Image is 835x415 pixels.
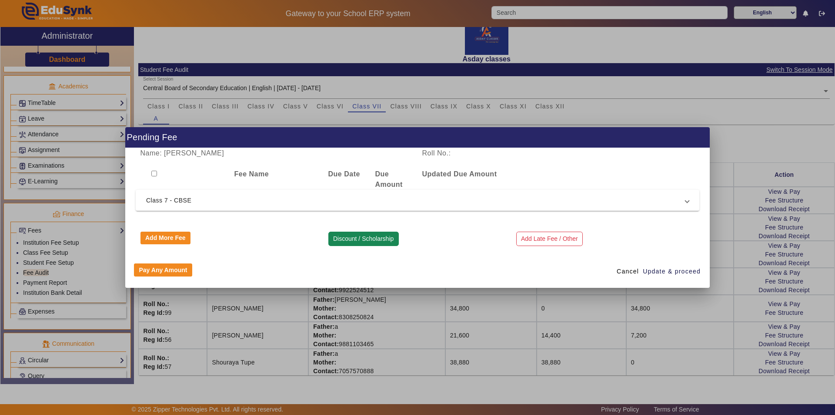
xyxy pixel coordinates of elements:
button: Update & proceed [642,263,701,279]
button: Add Late Fee / Other [516,232,583,246]
div: Roll No.: [417,148,558,159]
button: Discount / Scholarship [328,232,399,246]
span: Class 7 - CBSE [146,195,685,206]
button: Pay Any Amount [134,263,192,277]
b: Updated Due Amount [422,170,497,178]
button: Cancel [613,263,642,279]
button: Add More Fee [140,232,191,245]
mat-expansion-panel-header: Class 7 - CBSE [136,190,699,211]
b: Fee Name [234,170,269,178]
h1: Pending Fee [125,127,710,148]
b: Due Date [328,170,360,178]
span: Cancel [617,267,639,276]
b: Due Amount [375,170,403,188]
div: Name: [PERSON_NAME] [136,148,417,159]
span: Update & proceed [643,267,701,276]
